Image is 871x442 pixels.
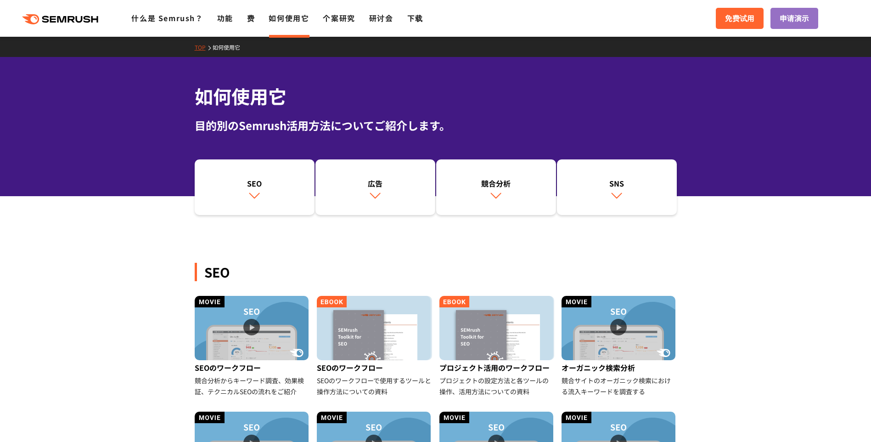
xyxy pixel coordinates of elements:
[441,178,551,189] div: 競合分析
[780,12,809,24] span: 申请演示
[317,375,432,397] div: SEOのワークフローで使用するツールと操作方法についての資料
[716,8,764,29] a: 免费试用
[436,159,556,215] a: 競合分析
[439,375,555,397] div: プロジェクトの設定方法と各ツールの操作、活用方法についての資料
[131,12,203,23] a: 什么是 Semrush？
[315,159,435,215] a: 広告
[195,43,213,51] a: TOP
[320,178,431,189] div: 広告
[317,360,432,375] div: SEOのワークフロー
[199,178,310,189] div: SEO
[439,296,555,397] a: プロジェクト活用のワークフロー プロジェクトの設定方法と各ツールの操作、活用方法についての資料
[323,12,355,23] a: 个案研究
[195,263,677,281] div: SEO
[725,12,754,24] span: 免费试用
[217,12,233,23] a: 功能
[195,83,677,110] h1: 如何使用它
[369,12,393,23] a: 研讨会
[195,360,310,375] div: SEOのワークフロー
[247,12,255,23] a: 费
[195,117,677,134] div: 目的別のSemrush活用方法についてご紹介します。
[213,43,247,51] a: 如何使用它
[195,296,310,397] a: SEOのワークフロー 競合分析からキーワード調査、効果検証、テクニカルSEOの流れをご紹介
[317,296,432,397] a: SEOのワークフロー SEOのワークフローで使用するツールと操作方法についての資料
[195,375,310,397] div: 競合分析からキーワード調査、効果検証、テクニカルSEOの流れをご紹介
[269,12,309,23] a: 如何使用它
[562,296,677,397] a: オーガニック検索分析 競合サイトのオーガニック検索における流入キーワードを調査する
[407,12,423,23] a: 下载
[562,360,677,375] div: オーガニック検索分析
[439,360,555,375] div: プロジェクト活用のワークフロー
[195,159,315,215] a: SEO
[557,159,677,215] a: SNS
[562,375,677,397] div: 競合サイトのオーガニック検索における流入キーワードを調査する
[770,8,818,29] a: 申请演示
[562,178,672,189] div: SNS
